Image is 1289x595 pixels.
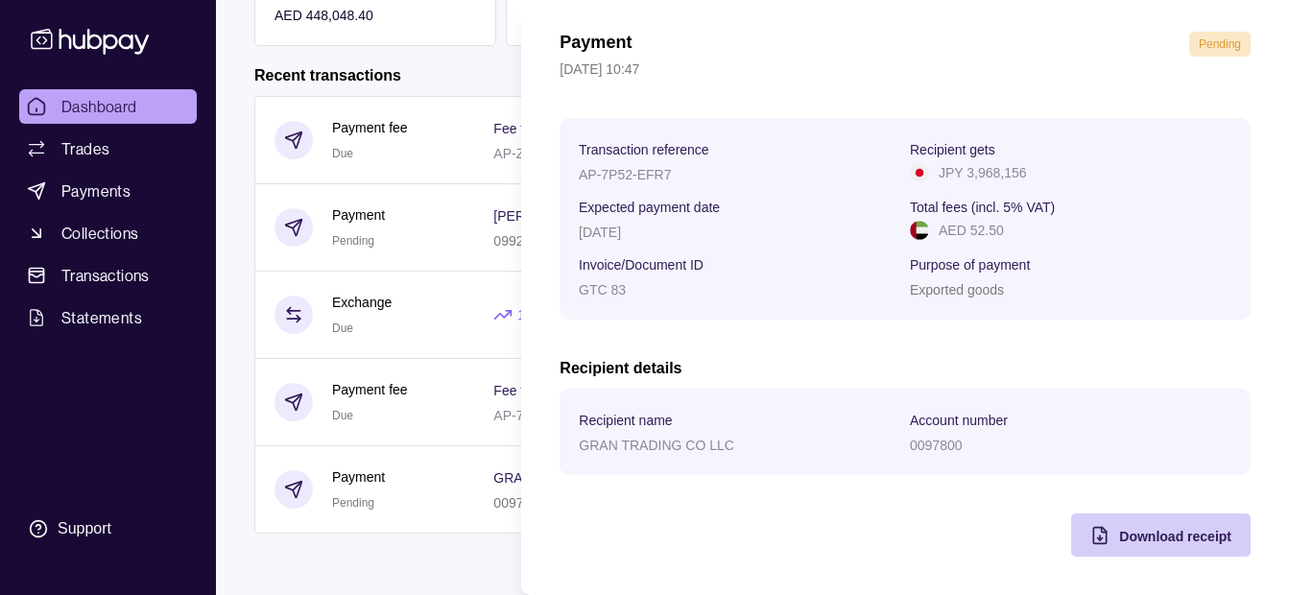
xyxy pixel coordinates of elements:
p: GRAN TRADING CO LLC [579,438,734,453]
img: jp [910,163,929,182]
p: Purpose of payment [910,257,1030,273]
img: ae [910,221,929,240]
h1: Payment [560,32,632,57]
p: Expected payment date [579,200,720,215]
p: Invoice/Document ID [579,257,704,273]
p: Total fees (incl. 5% VAT) [910,200,1055,215]
p: JPY 3,968,156 [939,162,1027,183]
span: Download receipt [1119,529,1231,544]
p: Exported goods [910,282,1004,297]
h2: Recipient details [560,358,1251,379]
p: GTC 83 [579,282,626,297]
span: Pending [1199,37,1241,51]
button: Download receipt [1071,513,1251,557]
p: 0097800 [910,438,963,453]
p: [DATE] [579,225,621,240]
p: Recipient gets [910,142,995,157]
p: Transaction reference [579,142,709,157]
p: AP-7P52-EFR7 [579,167,671,182]
p: Account number [910,413,1008,428]
p: Recipient name [579,413,672,428]
p: AED 52.50 [939,220,1004,241]
p: [DATE] 10:47 [560,59,1251,80]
